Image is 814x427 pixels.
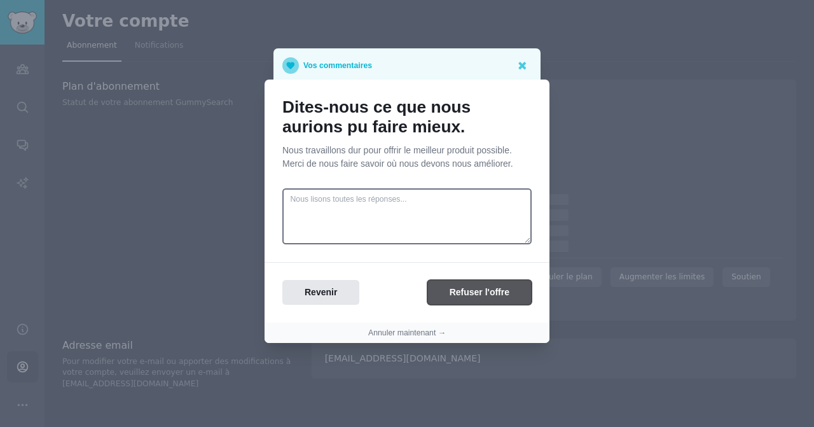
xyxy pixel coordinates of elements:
[303,61,372,70] font: Vos commentaires
[450,287,509,297] font: Refuser l'offre
[305,287,337,297] font: Revenir
[282,280,359,305] button: Revenir
[427,280,532,305] button: Refuser l'offre
[282,145,513,169] font: Nous travaillons dur pour offrir le meilleur produit possible. Merci de nous faire savoir où nous...
[282,97,471,137] font: Dites-nous ce que nous aurions pu faire mieux.
[368,328,446,339] button: Annuler maintenant →
[368,328,446,337] font: Annuler maintenant →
